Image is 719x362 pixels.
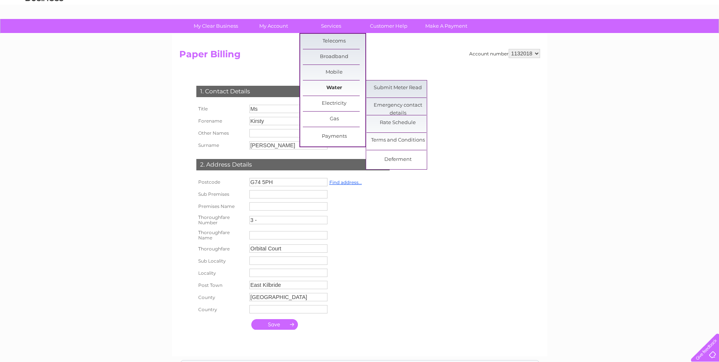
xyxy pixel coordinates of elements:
[242,19,305,33] a: My Account
[626,32,649,38] a: Telecoms
[194,303,247,315] th: Country
[576,4,628,13] a: 0333 014 3131
[194,188,247,200] th: Sub Premises
[653,32,664,38] a: Blog
[194,103,247,115] th: Title
[194,291,247,303] th: County
[194,212,247,228] th: Thoroughfare Number
[196,159,390,170] div: 2. Address Details
[367,152,429,167] a: Deferment
[194,127,247,139] th: Other Names
[367,133,429,148] a: Terms and Conditions
[194,267,247,279] th: Locality
[181,4,539,37] div: Clear Business is a trading name of Verastar Limited (registered in [GEOGRAPHIC_DATA] No. 3667643...
[185,19,247,33] a: My Clear Business
[194,242,247,255] th: Thoroughfare
[367,115,429,131] a: Rate Schedule
[194,200,247,212] th: Premises Name
[194,255,247,267] th: Sub Locality
[303,80,365,96] a: Water
[194,279,247,291] th: Post Town
[194,176,247,188] th: Postcode
[300,19,362,33] a: Services
[179,49,540,63] h2: Paper Billing
[669,32,687,38] a: Contact
[415,19,478,33] a: Make A Payment
[303,112,365,127] a: Gas
[303,34,365,49] a: Telecoms
[196,86,390,97] div: 1. Contact Details
[303,65,365,80] a: Mobile
[357,19,420,33] a: Customer Help
[586,32,600,38] a: Water
[194,115,247,127] th: Forename
[329,179,362,185] a: Find address...
[303,129,365,144] a: Payments
[194,139,247,151] th: Surname
[251,319,298,330] input: Submit
[605,32,621,38] a: Energy
[694,32,712,38] a: Log out
[367,98,429,113] a: Emergency contact details
[194,228,247,243] th: Thoroughfare Name
[469,49,540,58] div: Account number
[303,96,365,111] a: Electricity
[367,80,429,96] a: Submit Meter Read
[25,20,64,43] img: logo.png
[303,49,365,65] a: Broadband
